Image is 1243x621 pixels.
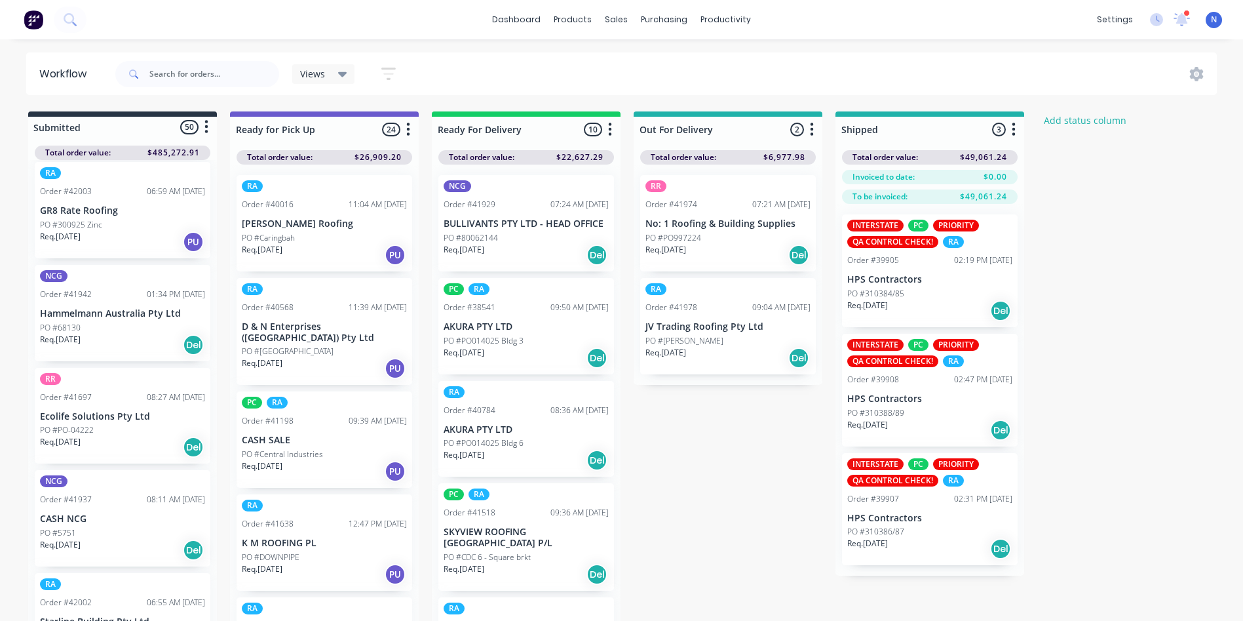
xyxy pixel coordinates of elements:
[694,10,757,30] div: productivity
[40,334,81,346] p: Req. [DATE]
[752,302,811,313] div: 09:04 AM [DATE]
[183,437,204,458] div: Del
[242,603,263,614] div: RA
[444,449,484,461] p: Req. [DATE]
[984,171,1007,183] span: $0.00
[847,288,904,300] p: PO #310384/85
[35,368,210,464] div: RROrder #4169708:27 AM [DATE]Ecolife Solutions Pty LtdPO #PO-04222Req.[DATE]Del
[40,373,61,385] div: RR
[645,283,666,295] div: RA
[847,236,938,248] div: QA CONTROL CHECK!
[1090,10,1139,30] div: settings
[40,513,205,525] p: CASH NCG
[960,191,1007,203] span: $49,061.24
[242,518,294,530] div: Order #41638
[640,175,816,271] div: RROrder #4197407:21 AM [DATE]No: 1 Roofing & Building SuppliesPO #PO997224Req.[DATE]Del
[354,151,402,163] span: $26,909.20
[247,151,313,163] span: Total order value:
[385,245,406,266] div: PU
[40,391,92,403] div: Order #41697
[847,355,938,367] div: QA CONTROL CHECK!
[40,527,76,539] p: PO #5751
[847,220,904,231] div: INTERSTATE
[40,322,81,334] p: PO #68130
[385,358,406,379] div: PU
[645,321,811,332] p: JV Trading Roofing Pty Ltd
[645,232,701,244] p: PO #PO997224
[449,151,514,163] span: Total order value:
[237,175,412,271] div: RAOrder #4001611:04 AM [DATE][PERSON_NAME] RoofingPO #CaringbahReq.[DATE]PU
[35,162,210,258] div: RAOrder #4200306:59 AM [DATE]GR8 Rate RoofingPO #300925 ZincReq.[DATE]PU
[788,245,809,266] div: Del
[242,283,263,295] div: RA
[349,302,407,313] div: 11:39 AM [DATE]
[149,61,279,87] input: Search for orders...
[933,220,979,231] div: PRIORITY
[147,494,205,506] div: 08:11 AM [DATE]
[908,339,928,351] div: PC
[444,437,524,449] p: PO #PO014025 Bldg 6
[40,411,205,422] p: Ecolife Solutions Pty Ltd
[847,274,1012,285] p: HPS Contractors
[444,218,609,230] p: BULLIVANTS PTY LTD - HEAD OFFICE
[444,180,471,192] div: NCG
[242,199,294,210] div: Order #40016
[933,339,979,351] div: PRIORITY
[842,214,1018,327] div: INTERSTATEPCPRIORITYQA CONTROL CHECK!RAOrder #3990502:19 PM [DATE]HPS ContractorsPO #310384/85Req...
[349,518,407,530] div: 12:47 PM [DATE]
[242,180,263,192] div: RA
[763,151,805,163] span: $6,977.98
[242,302,294,313] div: Order #40568
[242,500,263,511] div: RA
[237,391,412,488] div: PCRAOrder #4119809:39 AM [DATE]CASH SALEPO #Central IndustriesReq.[DATE]PU
[943,236,964,248] div: RA
[550,405,609,416] div: 08:36 AM [DATE]
[40,289,92,300] div: Order #41942
[40,270,67,282] div: NCG
[852,151,918,163] span: Total order value:
[990,420,1011,441] div: Del
[40,475,67,487] div: NCG
[842,334,1018,447] div: INTERSTATEPCPRIORITYQA CONTROL CHECK!RAOrder #3990802:47 PM [DATE]HPS ContractorsPO #310388/89Req...
[842,453,1018,566] div: INTERSTATEPCPRIORITYQA CONTROL CHECK!RAOrder #3990702:31 PM [DATE]HPS ContractorsPO #310386/87Req...
[651,151,716,163] span: Total order value:
[847,407,904,419] p: PO #310388/89
[847,538,888,550] p: Req. [DATE]
[847,374,899,386] div: Order #39908
[40,205,205,216] p: GR8 Rate Roofing
[267,397,288,409] div: RA
[645,335,723,347] p: PO #[PERSON_NAME]
[237,278,412,386] div: RAOrder #4056811:39 AM [DATE]D & N Enterprises ([GEOGRAPHIC_DATA]) Pty LtdPO #[GEOGRAPHIC_DATA]Re...
[847,339,904,351] div: INTERSTATE
[438,483,614,591] div: PCRAOrder #4151809:36 AM [DATE]SKYVIEW ROOFING [GEOGRAPHIC_DATA] P/LPO #CDC 6 - Square brktReq.[D...
[242,232,295,244] p: PO #Caringbah
[40,597,92,609] div: Order #42002
[385,461,406,482] div: PU
[444,563,484,575] p: Req. [DATE]
[954,254,1012,266] div: 02:19 PM [DATE]
[242,357,282,369] p: Req. [DATE]
[586,348,607,369] div: Del
[1211,14,1217,26] span: N
[486,10,547,30] a: dashboard
[444,405,495,416] div: Order #40784
[847,419,888,431] p: Req. [DATE]
[550,507,609,519] div: 09:36 AM [DATE]
[847,526,904,538] p: PO #310386/87
[990,300,1011,321] div: Del
[444,244,484,256] p: Req. [DATE]
[444,283,464,295] div: PC
[852,191,908,203] span: To be invoiced:
[444,321,609,332] p: AKURA PTY LTD
[438,175,614,271] div: NCGOrder #4192907:24 AM [DATE]BULLIVANTS PTY LTD - HEAD OFFICEPO #80062144Req.[DATE]Del
[634,10,694,30] div: purchasing
[1037,111,1134,129] button: Add status column
[444,551,531,563] p: PO #CDC 6 - Square brkt
[349,199,407,210] div: 11:04 AM [DATE]
[469,283,489,295] div: RA
[943,475,964,487] div: RA
[990,538,1011,559] div: Del
[242,218,407,230] p: [PERSON_NAME] Roofing
[586,450,607,471] div: Del
[550,302,609,313] div: 09:50 AM [DATE]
